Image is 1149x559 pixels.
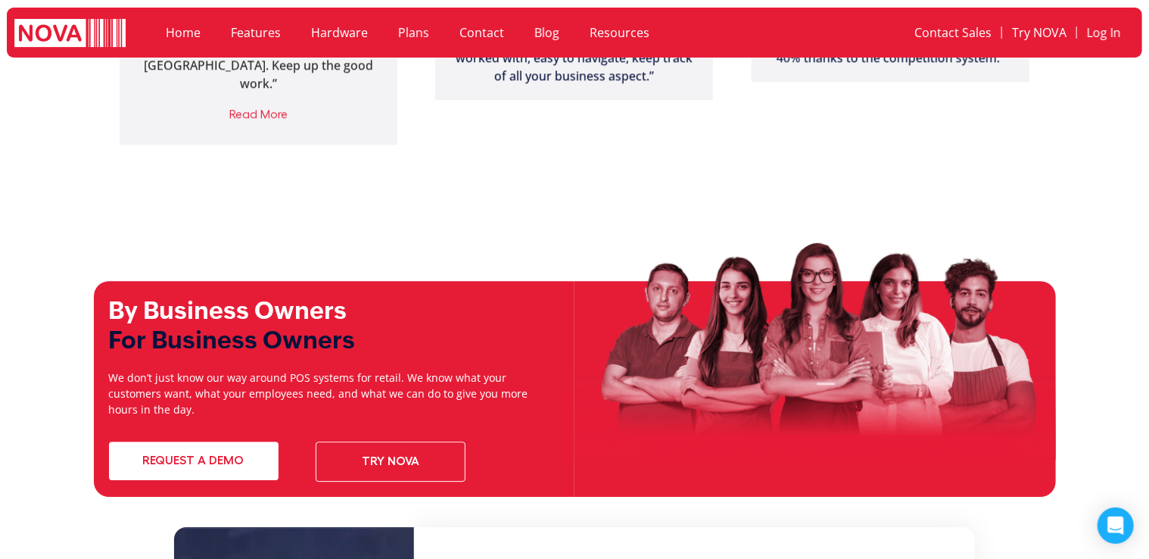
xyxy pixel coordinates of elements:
[296,15,383,50] a: Hardware
[142,38,375,92] div: “You have a great team at [GEOGRAPHIC_DATA]. Keep up the good work.”
[450,30,698,85] div: “Nova is by far the best pos system I worked with, easy to navigate, keep track of all your busin...
[519,15,574,50] a: Blog
[229,108,288,120] a: Read More
[1098,507,1134,544] div: Open Intercom Messenger
[14,19,126,50] img: logo white
[109,370,560,417] p: We don’t just know our way around POS systems for retail. We know what your customers want, what ...
[383,15,444,50] a: Plans
[143,454,244,468] span: Request a demo
[1077,15,1131,50] a: Log In
[151,15,790,50] nav: Menu
[574,15,665,50] a: Resources
[109,296,560,354] h2: By Business Owners
[444,15,519,50] a: Contact
[151,15,216,50] a: Home
[905,15,1001,50] a: Contact Sales
[805,15,1131,50] nav: Menu
[316,442,466,482] a: Try nova
[362,454,419,469] span: Try nova
[109,442,279,480] a: Request a demo
[216,15,296,50] a: Features
[1002,15,1076,50] a: Try NOVA
[109,326,356,354] span: For Business Owners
